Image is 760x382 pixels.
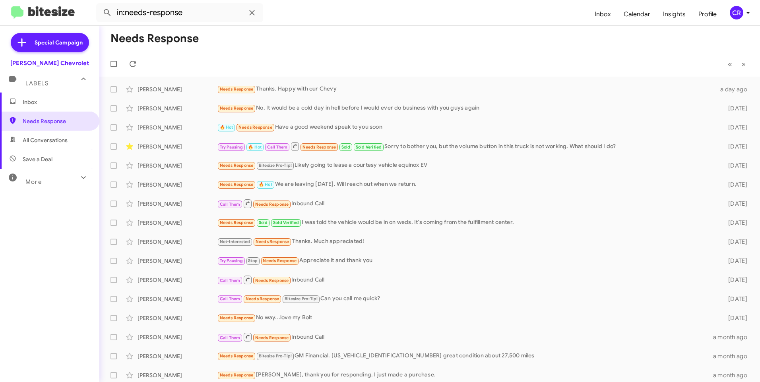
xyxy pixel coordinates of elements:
[259,353,292,359] span: Bitesize Pro-Tip!
[220,106,254,111] span: Needs Response
[23,136,68,144] span: All Conversations
[138,123,217,131] div: [PERSON_NAME]
[217,275,715,285] div: Inbound Call
[715,162,754,170] div: [DATE]
[259,220,268,225] span: Sold
[220,278,240,283] span: Call Them
[220,372,254,378] span: Needs Response
[138,257,217,265] div: [PERSON_NAME]
[217,237,715,246] div: Thanks. Much appreciated!
[713,333,754,341] div: a month ago
[220,182,254,187] span: Needs Response
[138,181,217,189] div: [PERSON_NAME]
[341,145,351,150] span: Sold
[715,181,754,189] div: [DATE]
[285,296,318,301] span: Bitesize Pro-Tip!
[217,199,715,208] div: Inbound Call
[23,155,52,163] span: Save a Deal
[715,219,754,227] div: [DATE]
[23,117,90,125] span: Needs Response
[220,239,250,244] span: Not-Interested
[248,145,262,150] span: 🔥 Hot
[723,56,750,72] nav: Page navigation example
[273,220,299,225] span: Sold Verified
[715,257,754,265] div: [DATE]
[692,3,723,26] a: Profile
[220,202,240,207] span: Call Them
[138,200,217,208] div: [PERSON_NAME]
[256,239,289,244] span: Needs Response
[263,258,297,263] span: Needs Response
[220,296,240,301] span: Call Them
[715,276,754,284] div: [DATE]
[255,202,289,207] span: Needs Response
[220,163,254,168] span: Needs Response
[715,314,754,322] div: [DATE]
[10,59,89,67] div: [PERSON_NAME] Chevrolet
[138,333,217,341] div: [PERSON_NAME]
[25,80,48,87] span: Labels
[259,182,272,187] span: 🔥 Hot
[220,258,243,263] span: Try Pausing
[138,314,217,322] div: [PERSON_NAME]
[220,335,240,340] span: Call Them
[217,256,715,265] div: Appreciate it and thank you
[302,145,336,150] span: Needs Response
[217,85,715,94] div: Thanks. Happy with our Chevy
[248,258,258,263] span: Stop
[255,335,289,340] span: Needs Response
[111,32,199,45] h1: Needs Response
[138,295,217,303] div: [PERSON_NAME]
[220,87,254,92] span: Needs Response
[617,3,657,26] a: Calendar
[138,238,217,246] div: [PERSON_NAME]
[217,123,715,132] div: Have a good weekend speak to you soon
[217,218,715,227] div: I was told the vehicle would be in on weds. It's coming from the fulfillment center.
[11,33,89,52] a: Special Campaign
[723,56,737,72] button: Previous
[713,371,754,379] div: a month ago
[217,313,715,322] div: No way...love my Bolt
[138,352,217,360] div: [PERSON_NAME]
[715,85,754,93] div: a day ago
[25,178,42,185] span: More
[217,104,715,113] div: No. It would be a cold day in hell before I would ever do business with you guys again
[715,295,754,303] div: [DATE]
[23,98,90,106] span: Inbox
[138,276,217,284] div: [PERSON_NAME]
[715,143,754,150] div: [DATE]
[723,6,751,19] button: CR
[217,141,715,151] div: Sorry to bother you, but the volume button in this truck is not working. What should I do?
[657,3,692,26] span: Insights
[217,332,713,342] div: Inbound Call
[220,353,254,359] span: Needs Response
[741,59,746,69] span: »
[96,3,263,22] input: Search
[217,370,713,380] div: [PERSON_NAME], thank you for responding. I just made a purchase.
[728,59,732,69] span: «
[588,3,617,26] a: Inbox
[259,163,292,168] span: Bitesize Pro-Tip!
[220,145,243,150] span: Try Pausing
[715,123,754,131] div: [DATE]
[730,6,743,19] div: CR
[715,238,754,246] div: [DATE]
[138,143,217,150] div: [PERSON_NAME]
[35,39,83,46] span: Special Campaign
[238,125,272,130] span: Needs Response
[138,219,217,227] div: [PERSON_NAME]
[138,104,217,112] div: [PERSON_NAME]
[715,104,754,112] div: [DATE]
[255,278,289,283] span: Needs Response
[220,125,233,130] span: 🔥 Hot
[737,56,750,72] button: Next
[138,162,217,170] div: [PERSON_NAME]
[217,180,715,189] div: We are leaving [DATE]. Will reach out when we return.
[217,294,715,303] div: Can you call me quick?
[138,85,217,93] div: [PERSON_NAME]
[217,351,713,361] div: GM Financial. [US_VEHICLE_IDENTIFICATION_NUMBER] great condition about 27,500 miles
[138,371,217,379] div: [PERSON_NAME]
[267,145,288,150] span: Call Them
[713,352,754,360] div: a month ago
